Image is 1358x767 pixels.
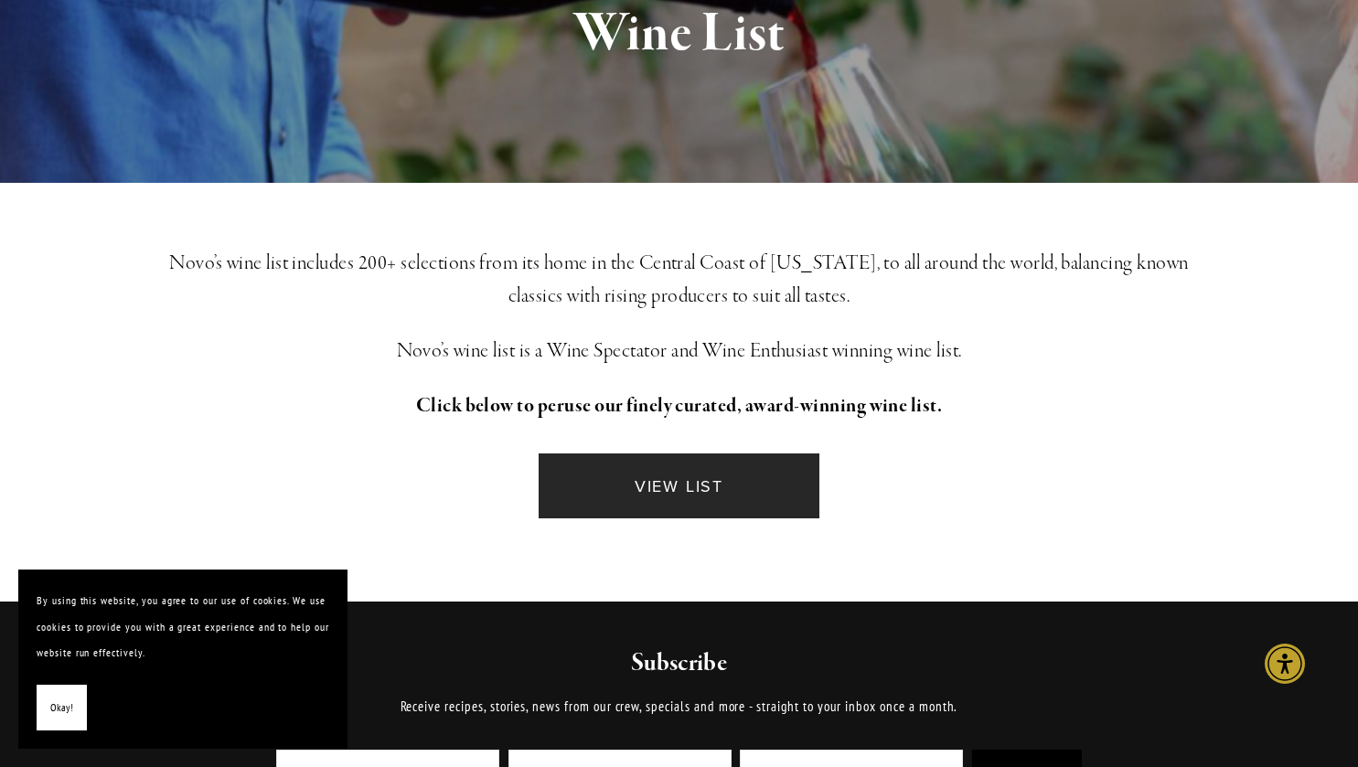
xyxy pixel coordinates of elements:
h3: Novo’s wine list includes 200+ selections from its home in the Central Coast of [US_STATE], to al... [146,247,1213,313]
h3: Novo’s wine list is a Wine Spectator and Wine Enthusiast winning wine list. [146,335,1213,368]
span: Okay! [50,695,73,721]
strong: Click below to peruse our finely curated, award-winning wine list. [416,393,943,419]
section: Cookie banner [18,570,348,749]
a: VIEW LIST [539,453,818,518]
h2: Subscribe [226,647,1132,680]
button: Okay! [37,685,87,731]
p: By using this website, you agree to our use of cookies. We use cookies to provide you with a grea... [37,588,329,666]
h1: Wine List [146,5,1213,64]
div: Accessibility Menu [1265,644,1305,684]
p: Receive recipes, stories, news from our crew, specials and more - straight to your inbox once a m... [226,696,1132,718]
